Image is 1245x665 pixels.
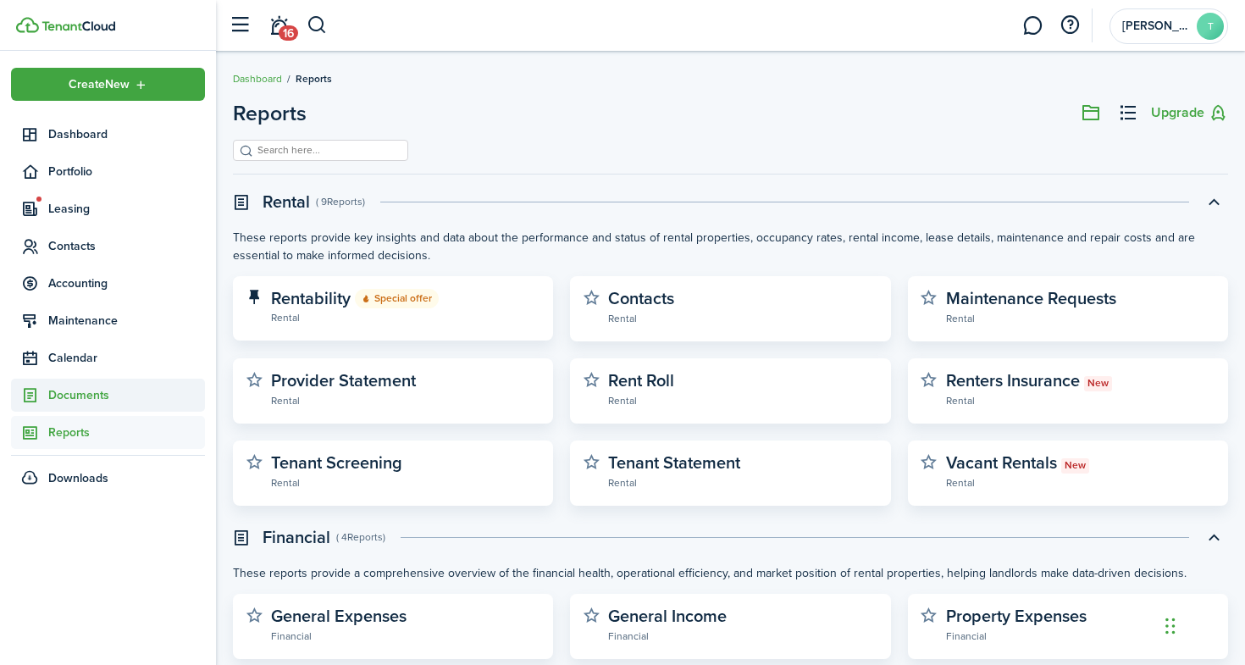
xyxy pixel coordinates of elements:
[48,386,205,404] span: Documents
[608,627,877,644] widget-stats-subtitle: Financial
[233,564,1228,582] p: These reports provide a comprehensive overview of the financial health, operational efficiency, a...
[48,125,205,143] span: Dashboard
[224,9,256,42] button: Open sidebar
[271,289,540,325] a: RentabilitySpecial offerRental
[271,289,540,308] widget-stats-description: Rentability
[921,607,938,623] button: Mark as favourite
[48,424,205,441] span: Reports
[1016,4,1049,47] a: Messaging
[246,453,263,470] button: Mark as favourite
[1065,460,1086,472] span: New
[271,391,540,408] widget-stats-subtitle: Rental
[608,289,877,326] a: ContactsRental
[946,285,1116,311] widget-stats-description: Maintenance Requests
[608,391,877,408] widget-stats-subtitle: Rental
[279,25,298,41] span: 16
[1199,523,1228,551] button: Toggle accordion
[11,118,205,151] a: Dashboard
[263,189,310,214] swimlane-title: Rental
[946,607,1215,644] a: Property ExpensesFinancial
[1151,103,1228,124] button: Upgrade
[296,71,332,86] span: Reports
[41,21,115,31] img: TenantCloud
[946,474,1215,490] widget-stats-subtitle: Rental
[583,289,600,306] button: Mark as favourite
[271,450,402,475] widget-stats-description: Tenant Screening
[271,308,540,325] widget-stats-subtitle: Rental
[946,627,1215,644] widget-stats-subtitle: Financial
[48,469,108,487] span: Downloads
[271,607,540,644] a: General ExpensesFinancial
[921,289,938,306] button: Mark as favourite
[233,103,307,124] header-page-title: Reports
[608,453,877,490] a: Tenant StatementRental
[316,194,365,209] swimlane-subtitle: ( 9 Reports )
[233,229,1228,506] swimlane-body: Toggle accordion
[608,371,877,408] a: Rent RollRental
[1165,601,1176,651] div: Drag
[946,371,1215,408] a: Renters InsuranceNewRental
[1122,20,1190,32] span: Trevor
[48,349,205,367] span: Calendar
[583,607,600,623] button: Mark as favourite
[233,71,282,86] a: Dashboard
[1087,378,1109,390] span: New
[1055,11,1084,40] button: Open resource center
[263,4,295,47] a: Notifications
[271,603,407,629] widget-stats-description: General Expenses
[48,274,205,292] span: Accounting
[48,237,205,255] span: Contacts
[946,391,1215,408] widget-stats-subtitle: Rental
[921,453,938,470] button: Mark as favourite
[583,453,600,470] button: Mark as favourite
[271,453,540,490] a: Tenant ScreeningRental
[271,474,540,490] widget-stats-subtitle: Rental
[1199,187,1228,216] button: Toggle accordion
[11,416,205,449] a: Reports
[946,453,1215,490] a: Vacant RentalsNewRental
[253,142,402,158] input: Search here...
[246,371,263,388] button: Mark as favourite
[608,474,877,490] widget-stats-subtitle: Rental
[336,529,385,545] swimlane-subtitle: ( 4 Reports )
[271,368,416,393] widget-stats-description: Provider Statement
[608,607,877,644] a: General IncomeFinancial
[48,200,205,218] span: Leasing
[583,371,600,388] button: Mark as favourite
[946,603,1087,629] widget-stats-description: Property Expenses
[48,312,205,330] span: Maintenance
[608,309,877,326] widget-stats-subtitle: Rental
[1197,13,1224,40] avatar-text: T
[946,289,1215,326] a: Maintenance RequestsRental
[946,368,1112,393] widget-stats-description: Renters Insurance
[16,17,39,33] img: TenantCloud
[608,603,727,629] widget-stats-description: General Income
[263,524,330,550] swimlane-title: Financial
[946,309,1215,326] widget-stats-subtitle: Rental
[307,11,328,40] button: Search
[246,607,263,623] button: Mark as favourite
[69,79,130,91] span: Create New
[1160,584,1245,665] iframe: Chat Widget
[11,68,205,101] button: Open menu
[355,289,439,308] span: Special offer
[271,371,540,408] a: Provider StatementRental
[48,163,205,180] span: Portfolio
[233,229,1228,264] p: These reports provide key insights and data about the performance and status of rental properties...
[608,450,740,475] widget-stats-description: Tenant Statement
[608,368,674,393] widget-stats-description: Rent Roll
[946,450,1089,475] widget-stats-description: Vacant Rentals
[921,371,938,388] button: Mark as favourite
[608,285,674,311] widget-stats-description: Contacts
[271,627,540,644] widget-stats-subtitle: Financial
